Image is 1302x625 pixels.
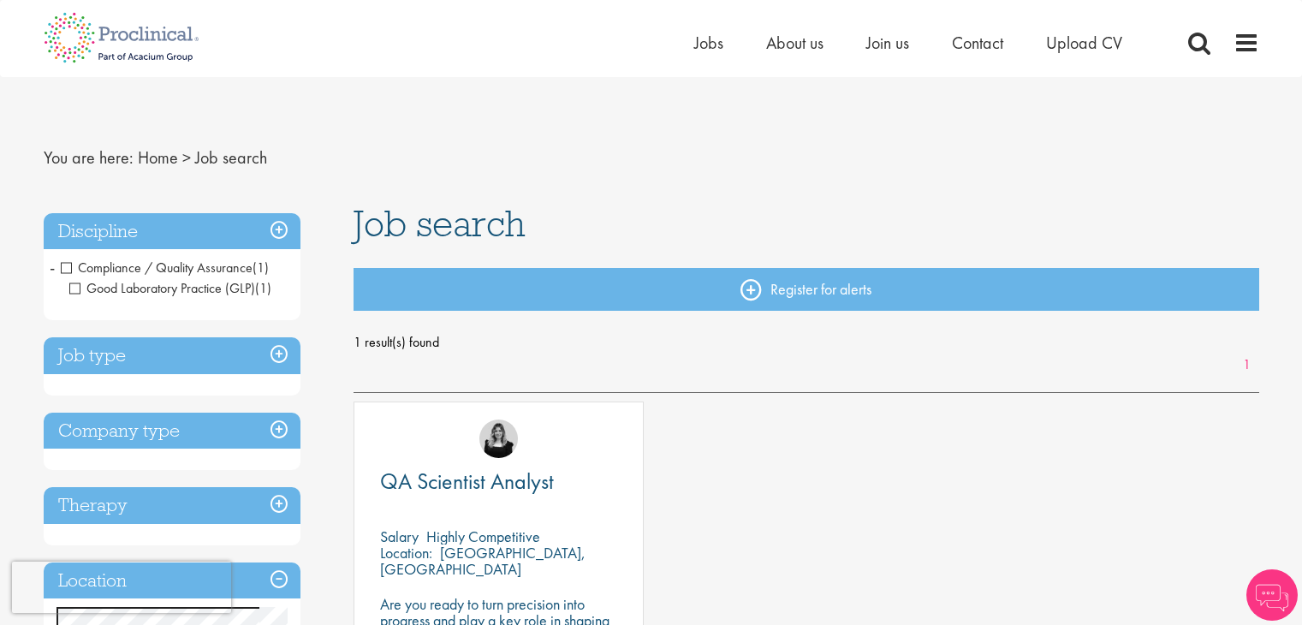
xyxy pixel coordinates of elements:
span: Location: [380,543,432,562]
a: About us [766,32,823,54]
h3: Company type [44,413,300,449]
p: [GEOGRAPHIC_DATA], [GEOGRAPHIC_DATA] [380,543,586,579]
a: Contact [952,32,1003,54]
a: Upload CV [1046,32,1122,54]
img: Chatbot [1246,569,1298,621]
h3: Discipline [44,213,300,250]
a: 1 [1234,355,1259,375]
span: (1) [255,279,271,297]
span: > [182,146,191,169]
a: QA Scientist Analyst [380,471,617,492]
span: Job search [195,146,267,169]
span: Good Laboratory Practice (GLP) [69,279,255,297]
p: Highly Competitive [426,527,540,546]
span: Compliance / Quality Assurance [61,259,253,277]
a: Join us [866,32,909,54]
span: Compliance / Quality Assurance [61,259,269,277]
span: (1) [253,259,269,277]
span: QA Scientist Analyst [380,467,554,496]
span: - [50,254,55,280]
a: Register for alerts [354,268,1259,311]
span: You are here: [44,146,134,169]
img: Molly Colclough [479,420,518,458]
span: Job search [354,200,526,247]
span: Good Laboratory Practice (GLP) [69,279,271,297]
a: Jobs [694,32,723,54]
a: breadcrumb link [138,146,178,169]
iframe: reCAPTCHA [12,562,231,613]
h3: Therapy [44,487,300,524]
h3: Job type [44,337,300,374]
span: 1 result(s) found [354,330,1259,355]
span: Salary [380,527,419,546]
